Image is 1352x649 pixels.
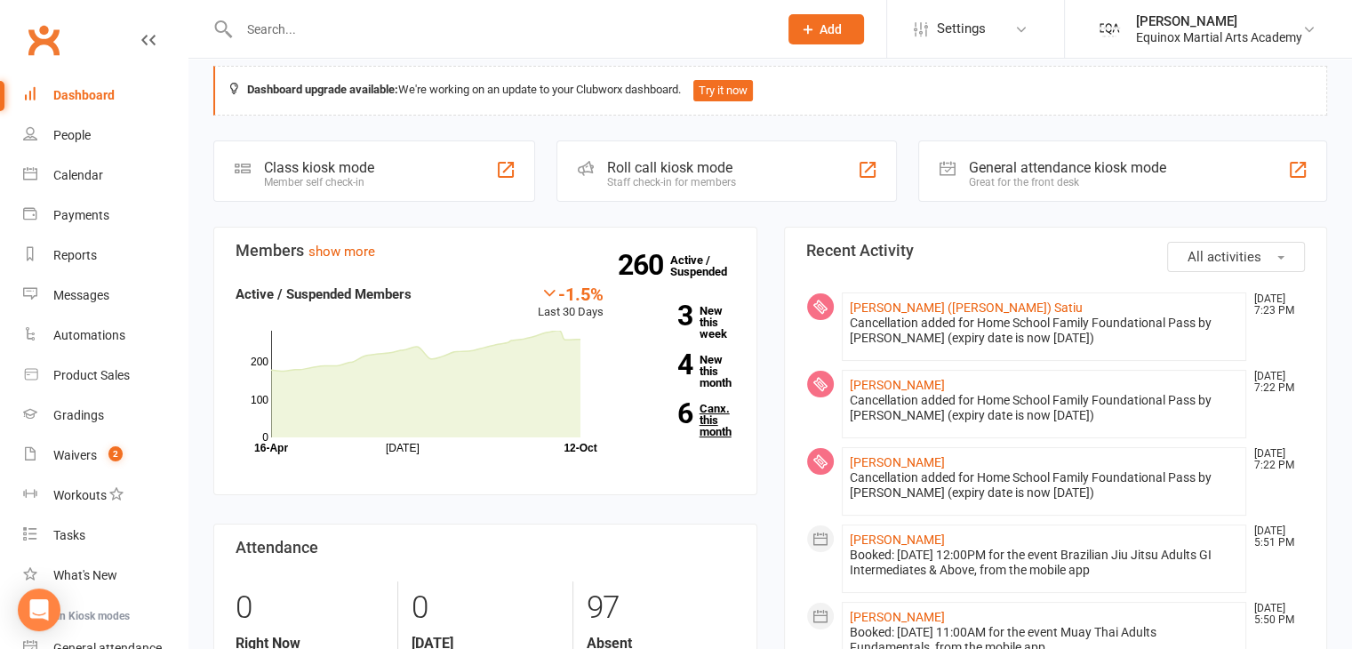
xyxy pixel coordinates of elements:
[412,581,559,635] div: 0
[23,556,188,596] a: What's New
[53,368,130,382] div: Product Sales
[23,516,188,556] a: Tasks
[1188,249,1261,265] span: All activities
[607,159,736,176] div: Roll call kiosk mode
[23,436,188,476] a: Waivers 2
[1092,12,1127,47] img: thumb_image1734071481.png
[236,581,384,635] div: 0
[630,305,735,340] a: 3New this week
[23,156,188,196] a: Calendar
[618,252,670,278] strong: 260
[53,408,104,422] div: Gradings
[850,316,1239,346] div: Cancellation added for Home School Family Foundational Pass by [PERSON_NAME] (expiry date is now ...
[850,533,945,547] a: [PERSON_NAME]
[538,284,604,303] div: -1.5%
[1136,29,1302,45] div: Equinox Martial Arts Academy
[308,244,375,260] a: show more
[1245,293,1304,316] time: [DATE] 7:23 PM
[630,403,735,437] a: 6Canx. this month
[806,242,1306,260] h3: Recent Activity
[1245,448,1304,471] time: [DATE] 7:22 PM
[53,328,125,342] div: Automations
[53,288,109,302] div: Messages
[53,528,85,542] div: Tasks
[850,470,1239,501] div: Cancellation added for Home School Family Foundational Pass by [PERSON_NAME] (expiry date is now ...
[53,448,97,462] div: Waivers
[53,248,97,262] div: Reports
[1245,371,1304,394] time: [DATE] 7:22 PM
[264,176,374,188] div: Member self check-in
[53,88,115,102] div: Dashboard
[23,76,188,116] a: Dashboard
[788,14,864,44] button: Add
[1245,525,1304,549] time: [DATE] 5:51 PM
[1245,603,1304,626] time: [DATE] 5:50 PM
[236,286,412,302] strong: Active / Suspended Members
[607,176,736,188] div: Staff check-in for members
[850,393,1239,423] div: Cancellation added for Home School Family Foundational Pass by [PERSON_NAME] (expiry date is now ...
[850,300,1083,315] a: [PERSON_NAME] ([PERSON_NAME]) Satiu
[23,316,188,356] a: Automations
[23,476,188,516] a: Workouts
[820,22,842,36] span: Add
[850,378,945,392] a: [PERSON_NAME]
[630,302,692,329] strong: 3
[53,168,103,182] div: Calendar
[23,196,188,236] a: Payments
[23,276,188,316] a: Messages
[587,581,734,635] div: 97
[630,400,692,427] strong: 6
[213,66,1327,116] div: We're working on an update to your Clubworx dashboard.
[23,396,188,436] a: Gradings
[670,241,748,291] a: 260Active / Suspended
[18,589,60,631] div: Open Intercom Messenger
[1136,13,1302,29] div: [PERSON_NAME]
[53,208,109,222] div: Payments
[969,176,1166,188] div: Great for the front desk
[850,548,1239,578] div: Booked: [DATE] 12:00PM for the event Brazilian Jiu Jitsu Adults GI Intermediates & Above, from th...
[1167,242,1305,272] button: All activities
[850,455,945,469] a: [PERSON_NAME]
[693,80,753,101] button: Try it now
[969,159,1166,176] div: General attendance kiosk mode
[108,446,123,461] span: 2
[236,242,735,260] h3: Members
[247,83,398,96] strong: Dashboard upgrade available:
[630,351,692,378] strong: 4
[23,236,188,276] a: Reports
[630,354,735,389] a: 4New this month
[53,568,117,582] div: What's New
[850,610,945,624] a: [PERSON_NAME]
[21,18,66,62] a: Clubworx
[937,9,986,49] span: Settings
[53,128,91,142] div: People
[53,488,107,502] div: Workouts
[538,284,604,322] div: Last 30 Days
[234,17,765,42] input: Search...
[23,356,188,396] a: Product Sales
[23,116,188,156] a: People
[264,159,374,176] div: Class kiosk mode
[236,539,735,557] h3: Attendance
